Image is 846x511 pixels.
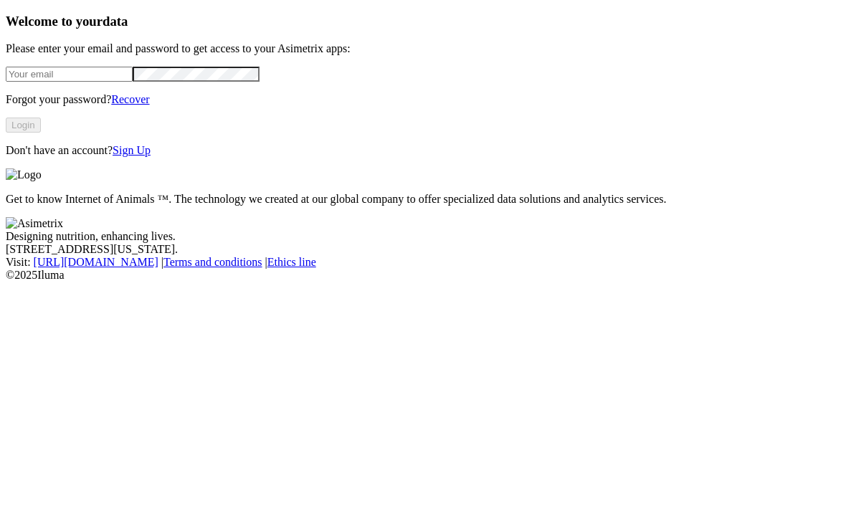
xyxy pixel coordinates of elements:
p: Please enter your email and password to get access to your Asimetrix apps: [6,42,840,55]
div: Visit : | | [6,256,840,269]
a: [URL][DOMAIN_NAME] [34,256,158,268]
p: Get to know Internet of Animals ™. The technology we created at our global company to offer speci... [6,193,840,206]
p: Don't have an account? [6,144,840,157]
div: [STREET_ADDRESS][US_STATE]. [6,243,840,256]
a: Terms and conditions [163,256,262,268]
span: data [103,14,128,29]
div: © 2025 Iluma [6,269,840,282]
button: Login [6,118,41,133]
img: Logo [6,168,42,181]
h3: Welcome to your [6,14,840,29]
a: Recover [111,93,149,105]
div: Designing nutrition, enhancing lives. [6,230,840,243]
a: Sign Up [113,144,151,156]
img: Asimetrix [6,217,63,230]
p: Forgot your password? [6,93,840,106]
a: Ethics line [267,256,316,268]
input: Your email [6,67,133,82]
